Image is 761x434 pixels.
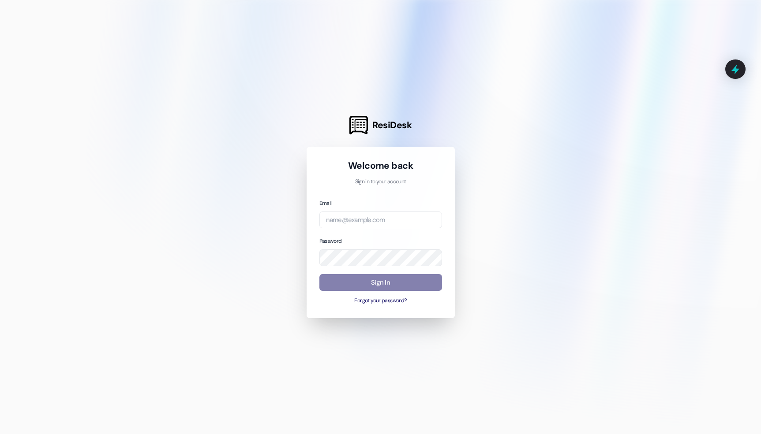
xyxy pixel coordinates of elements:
h1: Welcome back [319,160,442,172]
img: ResiDesk Logo [349,116,368,134]
p: Sign in to your account [319,178,442,186]
button: Sign In [319,274,442,291]
label: Email [319,200,332,207]
span: ResiDesk [372,119,412,131]
button: Forgot your password? [319,297,442,305]
input: name@example.com [319,211,442,229]
label: Password [319,237,342,245]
